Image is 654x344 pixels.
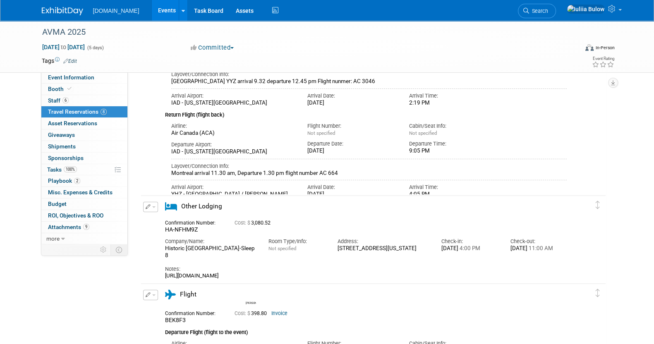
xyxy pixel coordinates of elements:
div: Air Canada (ACA) [171,130,295,137]
a: Search [518,4,556,18]
span: to [60,44,67,50]
div: Historic [GEOGRAPHIC_DATA]-Sleep 8 [165,245,256,259]
span: Shipments [48,143,76,150]
div: 4:05 PM [409,191,499,198]
div: Departure Flight (flight to the event) [165,324,567,337]
div: 2:19 PM [409,100,499,107]
div: Shawn Wilkie [244,289,258,305]
div: Check-in: [441,238,498,245]
i: Flight [165,290,176,299]
td: Tags [42,57,77,65]
span: Travel Reservations [48,108,107,115]
a: ROI, Objectives & ROO [41,210,127,221]
div: Montreal arrival 11.30 am, Departure 1.30 pm flight number AC 664 [171,170,567,177]
div: [DATE] [510,245,567,252]
div: Cabin/Seat Info: [409,122,499,130]
div: Departure Time: [409,140,499,148]
span: 3,080.52 [235,220,274,226]
span: ROI, Objectives & ROO [48,212,103,219]
div: Confirmation Number: [165,217,222,226]
a: Event Information [41,72,127,83]
div: Airline: [171,122,295,130]
span: 100% [64,166,77,172]
i: Booth reservation complete [67,86,72,91]
div: 9:05 PM [409,148,499,155]
span: 8 [101,109,107,115]
a: Staff6 [41,95,127,106]
a: Travel Reservations8 [41,106,127,117]
span: 9 [83,224,89,230]
span: Flight [180,291,196,298]
div: AVMA 2025 [39,25,566,40]
div: Layover/Connection Info: [171,162,567,170]
span: Not specified [409,130,437,136]
div: Event Rating [592,57,614,61]
span: Cost: $ [235,311,251,316]
div: [URL][DOMAIN_NAME] [165,272,567,279]
a: Invoice [271,311,287,316]
span: more [46,235,60,242]
a: Misc. Expenses & Credits [41,187,127,198]
span: Other Lodging [181,203,222,210]
span: [DATE] [DATE] [42,43,85,51]
td: Personalize Event Tab Strip [96,244,111,255]
div: Arrival Time: [409,92,499,100]
button: Committed [188,43,237,52]
a: Edit [63,58,77,64]
span: 2 [74,178,80,184]
img: ExhibitDay [42,7,83,15]
div: [DATE] [307,148,397,155]
img: Format-Inperson.png [585,44,594,51]
div: Departure Airport: [171,141,295,148]
div: In-Person [595,45,614,51]
div: IAD - [US_STATE][GEOGRAPHIC_DATA] [171,148,295,155]
a: Giveaways [41,129,127,141]
a: Playbook2 [41,175,127,186]
span: Cost: $ [235,220,251,226]
div: Arrival Date: [307,184,397,191]
div: [GEOGRAPHIC_DATA] YYZ arrival 9.32 departure 12.45 pm Flight nunmer: AC 3046 [171,78,567,85]
td: Toggle Event Tabs [110,244,127,255]
div: Confirmation Number: [165,308,222,317]
span: Sponsorships [48,155,84,161]
span: Giveaways [48,131,75,138]
span: Booth [48,86,73,92]
div: Arrival Airport: [171,184,295,191]
div: YHZ - [GEOGRAPHIC_DATA] / [PERSON_NAME][GEOGRAPHIC_DATA] [171,191,295,205]
div: IAD - [US_STATE][GEOGRAPHIC_DATA] [171,100,295,107]
div: Company/Name: [165,238,256,245]
span: [DOMAIN_NAME] [93,7,139,14]
span: Search [529,8,548,14]
span: Budget [48,201,67,207]
div: [DATE] [307,100,397,107]
a: more [41,233,127,244]
div: Check-out: [510,238,567,245]
span: HA-NFHM9Z [165,226,198,233]
a: Booth [41,84,127,95]
div: Address: [338,238,429,245]
span: (5 days) [86,45,104,50]
div: [STREET_ADDRESS][US_STATE] [338,245,429,252]
a: Attachments9 [41,222,127,233]
span: Not specified [307,130,335,136]
span: Staff [48,97,69,104]
span: 398.80 [235,311,270,316]
i: Click and drag to move item [596,201,600,209]
img: Shawn Wilkie [246,289,257,300]
span: Misc. Expenses & Credits [48,189,113,196]
a: Sponsorships [41,153,127,164]
span: Playbook [48,177,80,184]
div: Arrival Airport: [171,92,295,100]
div: Notes: [165,265,567,273]
a: Shipments [41,141,127,152]
span: Tasks [47,166,77,173]
i: Other Lodging [165,202,177,211]
div: Shawn Wilkie [246,300,256,305]
div: Room Type/Info: [268,238,325,245]
a: Tasks100% [41,164,127,175]
span: Event Information [48,74,94,81]
a: Asset Reservations [41,118,127,129]
div: Departure Date: [307,140,397,148]
span: Not specified [268,246,296,251]
div: Arrival Date: [307,92,397,100]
